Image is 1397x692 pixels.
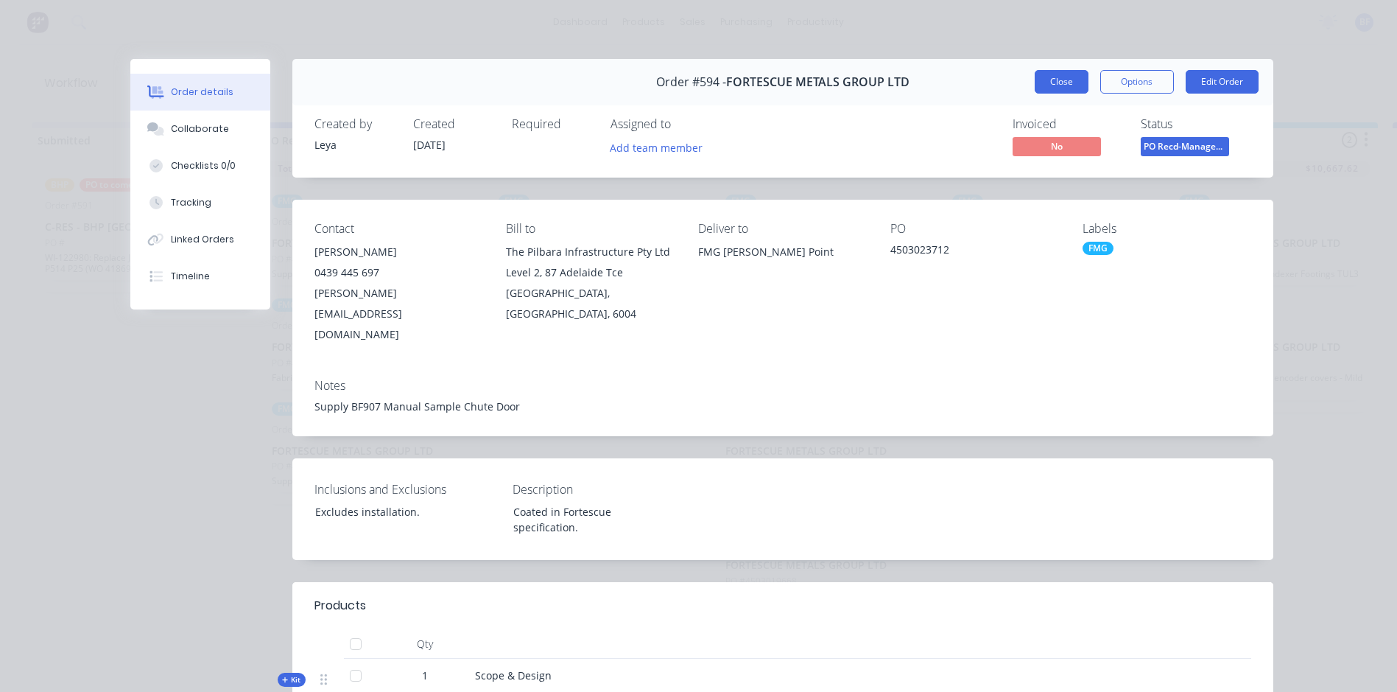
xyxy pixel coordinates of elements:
[506,242,675,283] div: The Pilbara Infrastructure Pty Ltd Level 2, 87 Adelaide Tce
[656,75,726,89] span: Order #594 -
[314,262,483,283] div: 0439 445 697
[130,184,270,221] button: Tracking
[506,222,675,236] div: Bill to
[475,668,552,682] span: Scope & Design
[314,117,395,131] div: Created by
[130,258,270,295] button: Timeline
[1186,70,1259,94] button: Edit Order
[171,85,233,99] div: Order details
[171,233,234,246] div: Linked Orders
[278,673,306,687] div: Kit
[413,117,494,131] div: Created
[314,222,483,236] div: Contact
[314,379,1251,393] div: Notes
[314,283,483,345] div: [PERSON_NAME][EMAIL_ADDRESS][DOMAIN_NAME]
[282,674,301,685] span: Kit
[513,480,697,498] label: Description
[1141,117,1251,131] div: Status
[171,159,236,172] div: Checklists 0/0
[422,668,428,683] span: 1
[602,137,710,157] button: Add team member
[1013,117,1123,131] div: Invoiced
[1083,242,1113,255] div: FMG
[314,480,499,498] label: Inclusions and Exclusions
[890,242,1059,262] div: 4503023712
[130,111,270,147] button: Collaborate
[314,242,483,262] div: [PERSON_NAME]
[698,242,867,289] div: FMG [PERSON_NAME] Point
[314,597,366,615] div: Products
[413,138,446,152] span: [DATE]
[610,137,711,157] button: Add team member
[314,137,395,153] div: Leya
[130,74,270,111] button: Order details
[314,399,1251,414] div: Supply BF907 Manual Sample Chute Door
[698,242,867,262] div: FMG [PERSON_NAME] Point
[381,629,469,659] div: Qty
[506,242,675,324] div: The Pilbara Infrastructure Pty Ltd Level 2, 87 Adelaide Tce[GEOGRAPHIC_DATA], [GEOGRAPHIC_DATA], ...
[512,117,593,131] div: Required
[726,75,909,89] span: FORTESCUE METALS GROUP LTD
[890,222,1059,236] div: PO
[303,501,488,523] div: Excludes installation.
[506,283,675,324] div: [GEOGRAPHIC_DATA], [GEOGRAPHIC_DATA], 6004
[171,122,229,136] div: Collaborate
[314,242,483,345] div: [PERSON_NAME]0439 445 697[PERSON_NAME][EMAIL_ADDRESS][DOMAIN_NAME]
[130,147,270,184] button: Checklists 0/0
[1013,137,1101,155] span: No
[1141,137,1229,155] span: PO Recd-Manager...
[1141,137,1229,159] button: PO Recd-Manager...
[698,222,867,236] div: Deliver to
[1035,70,1088,94] button: Close
[130,221,270,258] button: Linked Orders
[171,270,210,283] div: Timeline
[610,117,758,131] div: Assigned to
[502,501,686,538] div: Coated in Fortescue specification.
[171,196,211,209] div: Tracking
[1100,70,1174,94] button: Options
[1083,222,1251,236] div: Labels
